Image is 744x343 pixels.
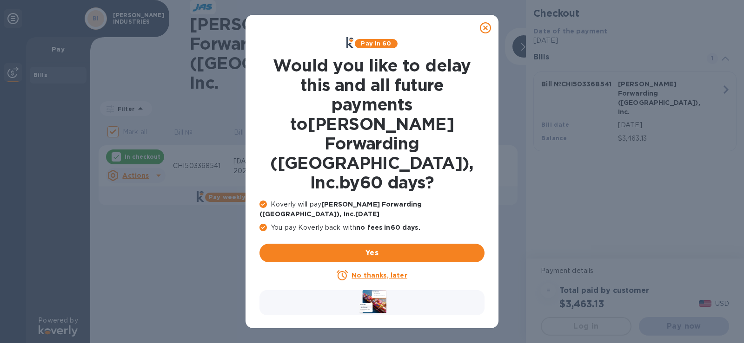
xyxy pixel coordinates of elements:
p: Koverly will pay [259,200,485,219]
button: Yes [259,244,485,262]
b: no fees in 60 days . [356,224,420,231]
b: Pay in 60 [361,40,391,47]
b: [PERSON_NAME] Forwarding ([GEOGRAPHIC_DATA]), Inc. [DATE] [259,201,422,218]
p: You pay Koverly back with [259,223,485,233]
h1: Would you like to delay this and all future payments to [PERSON_NAME] Forwarding ([GEOGRAPHIC_DAT... [259,56,485,192]
u: No thanks, later [352,272,407,279]
span: Yes [267,247,477,259]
